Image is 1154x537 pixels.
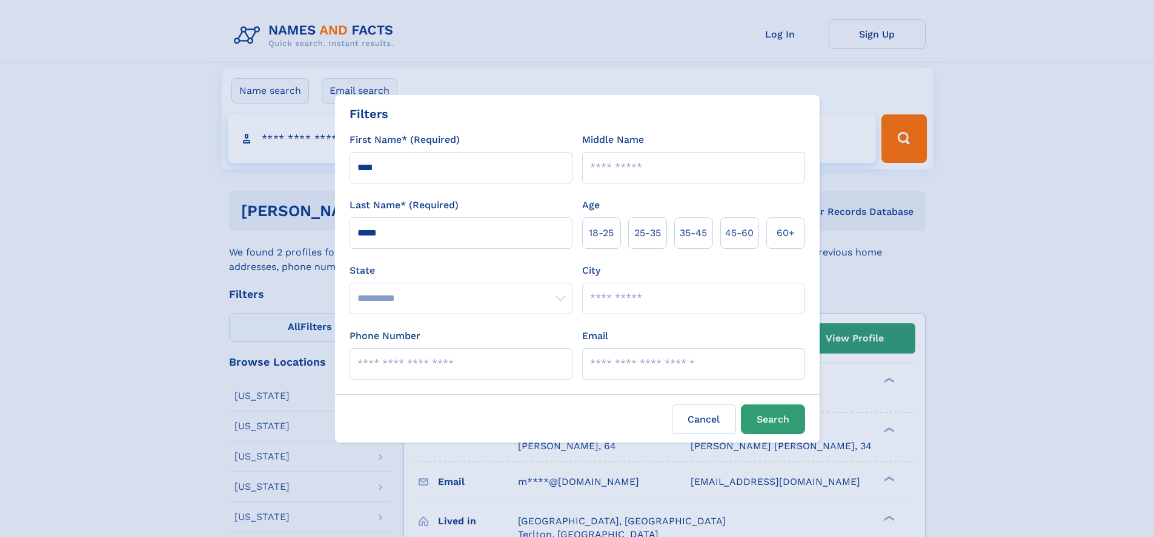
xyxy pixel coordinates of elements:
span: 35‑45 [680,226,707,240]
label: Email [582,329,608,343]
span: 60+ [777,226,795,240]
span: 45‑60 [725,226,754,240]
label: Middle Name [582,133,644,147]
label: Cancel [672,404,736,434]
label: Last Name* (Required) [350,198,459,212]
button: Search [741,404,805,434]
div: Filters [350,105,388,123]
span: 25‑35 [634,226,661,240]
label: Phone Number [350,329,420,343]
label: Age [582,198,600,212]
label: First Name* (Required) [350,133,460,147]
span: 18‑25 [589,226,614,240]
label: State [350,263,572,278]
label: City [582,263,600,278]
